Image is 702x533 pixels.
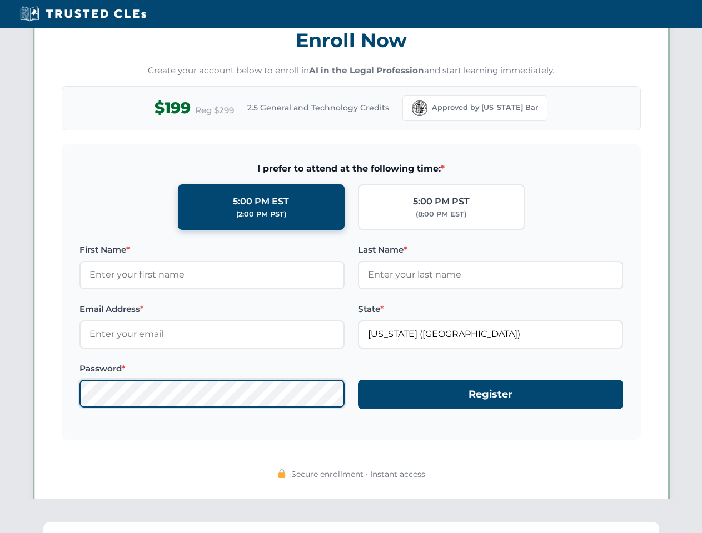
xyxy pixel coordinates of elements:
[432,102,538,113] span: Approved by [US_STATE] Bar
[236,209,286,220] div: (2:00 PM PST)
[17,6,150,22] img: Trusted CLEs
[358,261,623,289] input: Enter your last name
[62,23,641,58] h3: Enroll Now
[416,209,466,220] div: (8:00 PM EST)
[247,102,389,114] span: 2.5 General and Technology Credits
[358,380,623,409] button: Register
[412,100,427,116] img: Florida Bar
[62,64,641,77] p: Create your account below to enroll in and start learning immediately.
[309,65,424,76] strong: AI in the Legal Profession
[79,362,345,375] label: Password
[79,261,345,289] input: Enter your first name
[291,468,425,480] span: Secure enrollment • Instant access
[358,243,623,257] label: Last Name
[233,194,289,209] div: 5:00 PM EST
[79,303,345,316] label: Email Address
[79,243,345,257] label: First Name
[79,320,345,348] input: Enter your email
[413,194,470,209] div: 5:00 PM PST
[358,303,623,316] label: State
[155,95,191,120] span: $199
[79,162,623,176] span: I prefer to attend at the following time:
[358,320,623,348] input: Florida (FL)
[195,104,234,117] span: Reg $299
[277,469,286,478] img: 🔒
